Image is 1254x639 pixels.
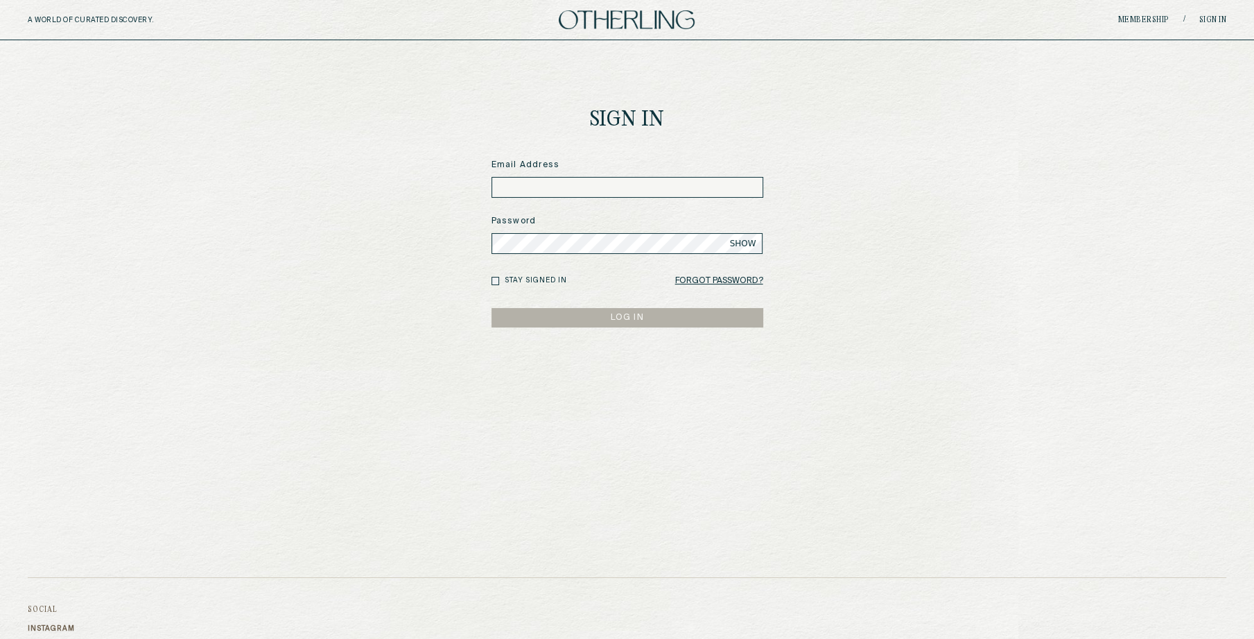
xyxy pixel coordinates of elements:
[675,271,763,291] a: Forgot Password?
[28,16,214,24] h5: A WORLD OF CURATED DISCOVERY.
[28,606,75,614] h3: Social
[504,275,566,286] label: Stay signed in
[1199,16,1226,24] a: Sign in
[590,110,665,131] h1: Sign In
[1117,16,1169,24] a: Membership
[491,215,763,228] label: Password
[1183,15,1185,25] span: /
[730,238,756,249] span: SHOW
[491,308,763,327] button: LOG IN
[559,10,695,29] img: logo
[28,624,75,633] a: Instagram
[491,159,763,171] label: Email Address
